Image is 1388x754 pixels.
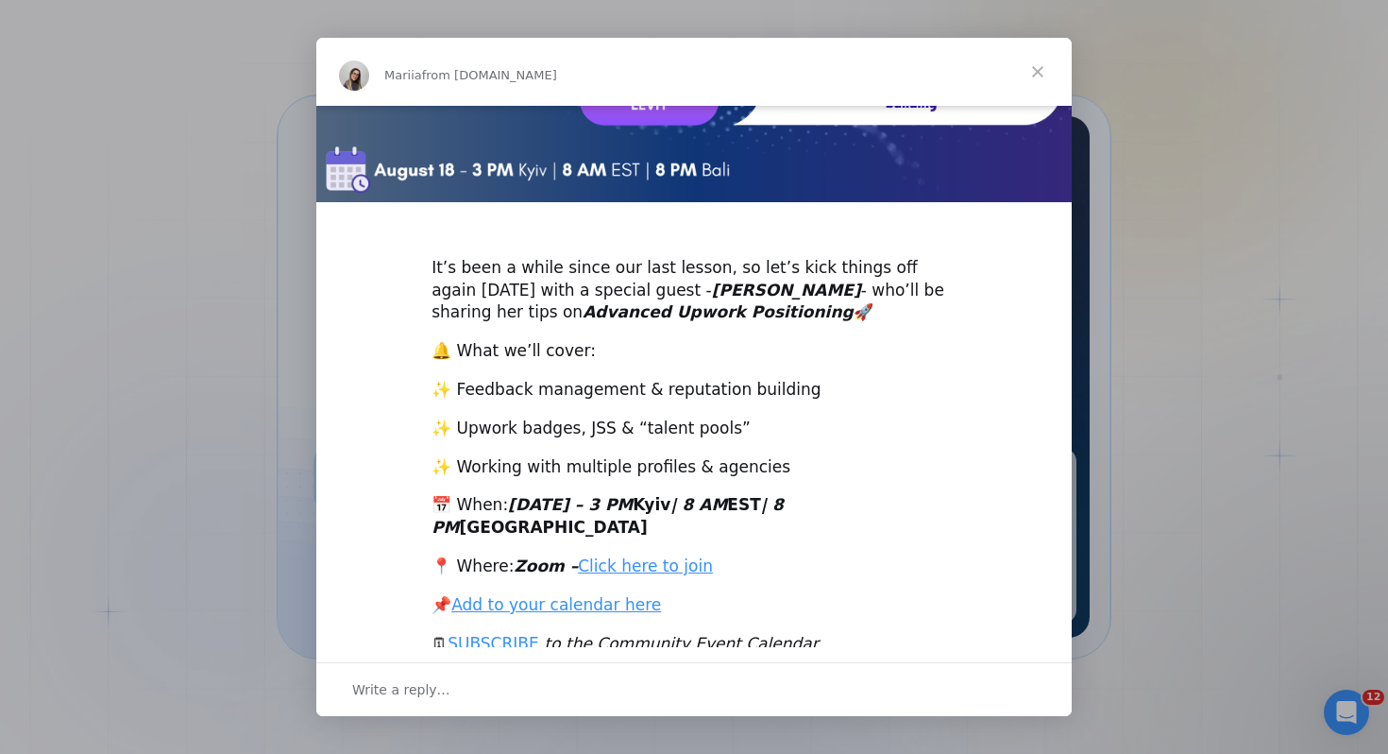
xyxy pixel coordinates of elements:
[578,557,713,575] a: Click here to join
[432,418,956,440] div: ✨ Upwork badges, JSS & “talent pools”
[508,495,633,514] i: [DATE] – 3 PM
[545,634,819,653] i: to the Community Event Calendar
[514,557,713,575] i: Zoom –
[1004,38,1072,106] span: Close
[432,379,956,402] div: ✨ Feedback management & reputation building
[316,662,1072,716] div: Open conversation and reply
[432,633,956,656] div: 🗓
[432,340,956,363] div: 🔔 What we’ll cover:
[432,495,784,537] i: | 8 PM
[451,595,661,614] a: Add to your calendar here
[422,68,557,82] span: from [DOMAIN_NAME]
[384,68,422,82] span: Mariia
[432,494,956,540] div: 📅 When:
[432,495,784,537] b: Kyiv EST [GEOGRAPHIC_DATA]
[352,677,450,702] span: Write a reply…
[339,60,369,91] img: Profile image for Mariia
[448,634,539,653] a: SUBSCRIBE
[432,594,956,617] div: 📌
[432,556,956,578] div: 📍 Where:
[583,302,854,321] i: Advanced Upwork Positioning
[432,456,956,479] div: ✨ Working with multiple profiles & agencies
[432,234,956,324] div: ​It’s been a while since our last lesson, so let’s kick things off again [DATE] with a special gu...
[670,495,727,514] i: | 8 AM
[712,281,861,300] i: [PERSON_NAME]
